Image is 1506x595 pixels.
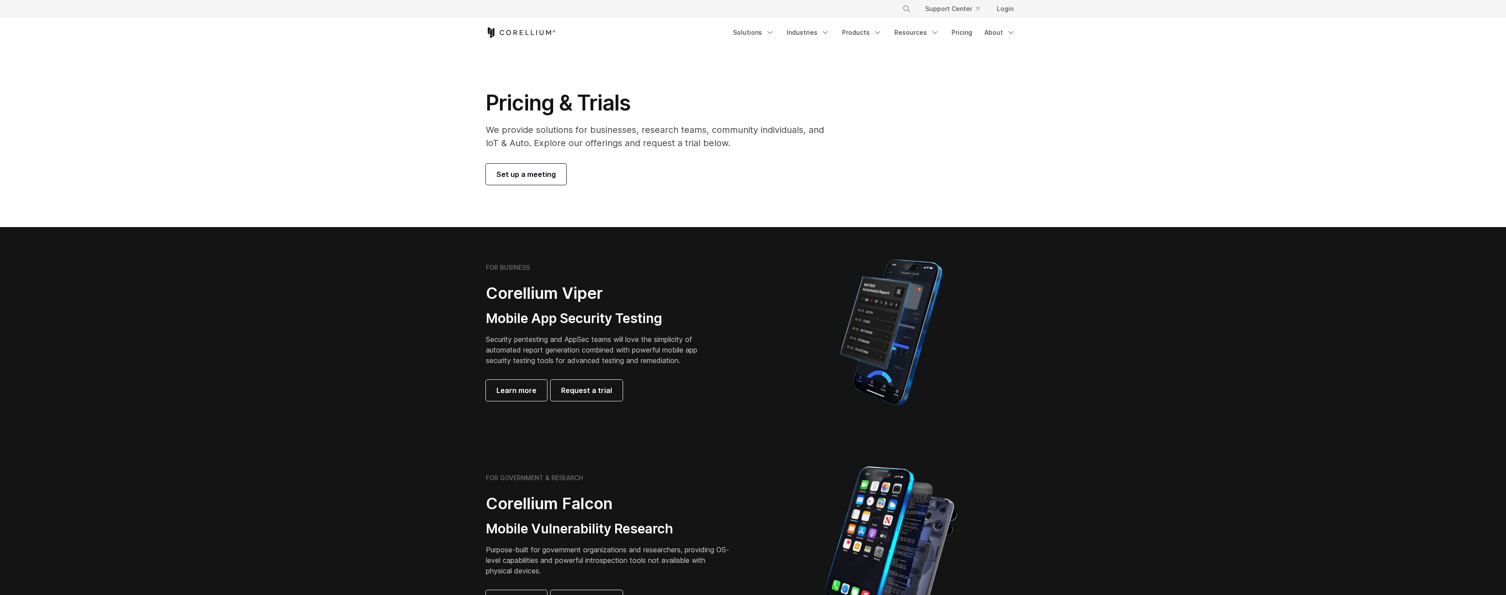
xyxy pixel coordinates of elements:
img: Corellium MATRIX automated report on iPhone showing app vulnerability test results across securit... [825,255,957,409]
h3: Mobile Vulnerability Research [486,521,732,537]
span: Request a trial [561,385,612,396]
a: Request a trial [551,380,623,401]
a: Login [990,1,1021,17]
a: Corellium Home [486,27,556,38]
div: Navigation Menu [728,25,1021,40]
h6: FOR BUSINESS [486,264,530,272]
a: Learn more [486,380,547,401]
p: Purpose-built for government organizations and researchers, providing OS-level capabilities and p... [486,544,732,576]
a: Products [837,25,887,40]
p: We provide solutions for businesses, research teams, community individuals, and IoT & Auto. Explo... [486,123,836,150]
a: Support Center [918,1,986,17]
a: Industries [781,25,835,40]
span: Set up a meeting [496,169,556,180]
span: Learn more [496,385,536,396]
a: Solutions [728,25,780,40]
a: Pricing [946,25,977,40]
button: Search [899,1,915,17]
a: Set up a meeting [486,164,566,185]
h2: Corellium Viper [486,283,711,303]
h1: Pricing & Trials [486,90,836,116]
a: Resources [889,25,944,40]
h3: Mobile App Security Testing [486,310,711,327]
a: About [979,25,1021,40]
h6: FOR GOVERNMENT & RESEARCH [486,474,583,482]
div: Navigation Menu [892,1,1021,17]
p: Security pentesting and AppSec teams will love the simplicity of automated report generation comb... [486,334,711,366]
h2: Corellium Falcon [486,494,732,514]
